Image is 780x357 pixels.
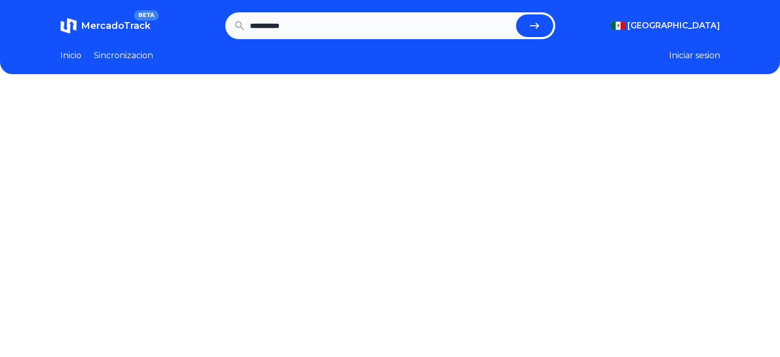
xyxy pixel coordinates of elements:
[134,10,158,21] span: BETA
[60,18,77,34] img: MercadoTrack
[611,22,625,30] img: Mexico
[669,49,720,62] button: Iniciar sesion
[81,20,151,31] span: MercadoTrack
[60,18,151,34] a: MercadoTrackBETA
[627,20,720,32] span: [GEOGRAPHIC_DATA]
[60,49,81,62] a: Inicio
[611,20,720,32] button: [GEOGRAPHIC_DATA]
[94,49,153,62] a: Sincronizacion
